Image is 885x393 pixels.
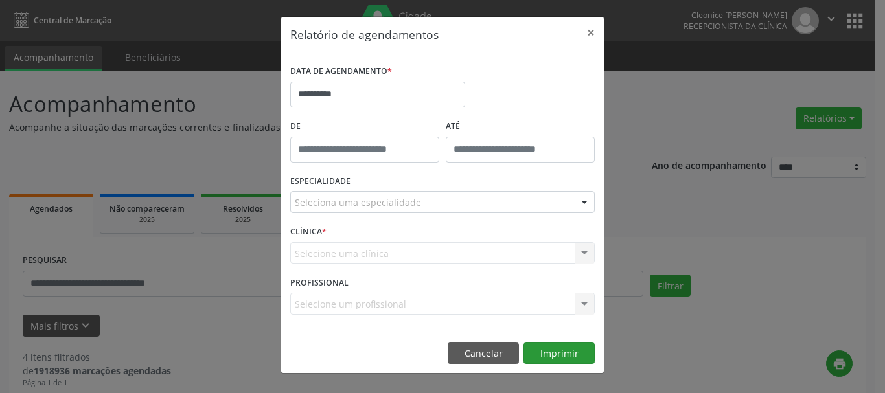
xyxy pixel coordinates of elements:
[578,17,604,49] button: Close
[448,342,519,365] button: Cancelar
[290,117,439,137] label: De
[290,273,349,293] label: PROFISSIONAL
[290,26,439,43] h5: Relatório de agendamentos
[446,117,595,137] label: ATÉ
[290,62,392,82] label: DATA DE AGENDAMENTO
[290,172,351,192] label: ESPECIALIDADE
[523,342,595,365] button: Imprimir
[295,196,421,209] span: Seleciona uma especialidade
[290,222,327,242] label: CLÍNICA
